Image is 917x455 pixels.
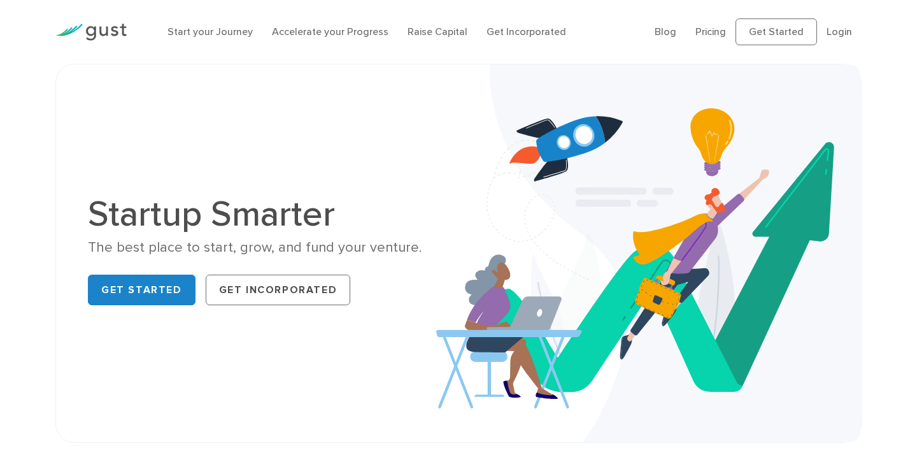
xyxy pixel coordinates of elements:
[487,25,566,38] a: Get Incorporated
[695,25,726,38] a: Pricing
[655,25,676,38] a: Blog
[206,275,351,305] a: Get Incorporated
[736,18,817,45] a: Get Started
[88,196,449,232] h1: Startup Smarter
[408,25,467,38] a: Raise Capital
[167,25,253,38] a: Start your Journey
[88,275,195,305] a: Get Started
[272,25,388,38] a: Accelerate your Progress
[55,24,127,41] img: Gust Logo
[827,25,852,38] a: Login
[88,238,449,257] div: The best place to start, grow, and fund your venture.
[436,64,861,442] img: Startup Smarter Hero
